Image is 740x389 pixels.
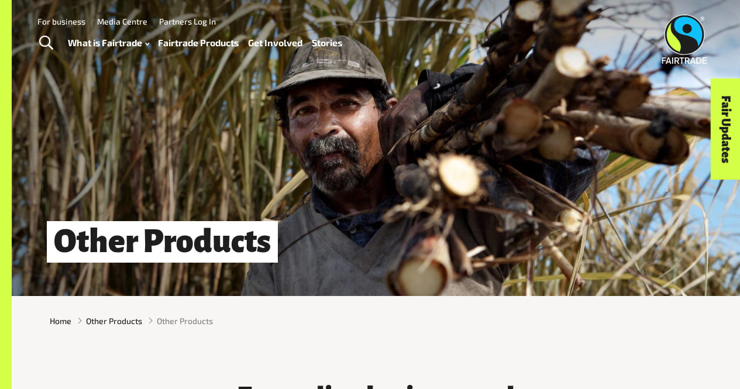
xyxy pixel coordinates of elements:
[50,315,71,327] a: Home
[68,35,149,51] a: What is Fairtrade
[86,315,142,327] a: Other Products
[662,15,707,64] img: Fairtrade Australia New Zealand logo
[32,29,60,58] a: Toggle Search
[37,16,85,26] a: For business
[157,315,213,327] span: Other Products
[248,35,302,51] a: Get Involved
[158,35,239,51] a: Fairtrade Products
[97,16,147,26] a: Media Centre
[159,16,216,26] a: Partners Log In
[47,221,278,263] h1: Other Products
[312,35,342,51] a: Stories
